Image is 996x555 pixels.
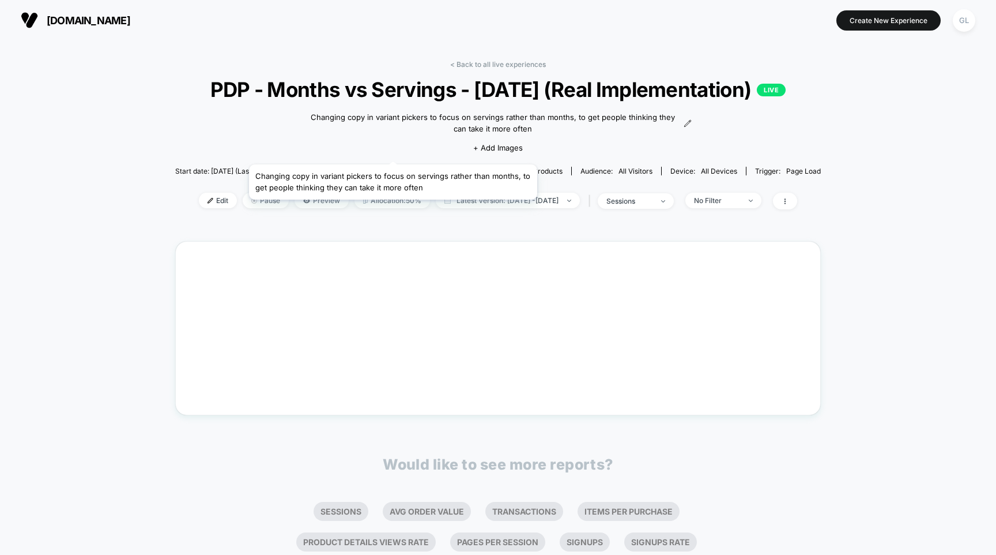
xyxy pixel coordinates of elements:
li: Signups Rate [624,532,697,552]
span: Changing copy in variant pickers to focus on servings rather than months, to get people thinking ... [304,112,681,134]
span: Page Load [786,167,821,175]
span: | [586,193,598,209]
div: sessions [606,197,652,205]
div: No Filter [694,196,740,205]
span: Allocation: 50% [354,193,430,208]
div: Trigger: [755,167,821,175]
li: Pages Per Session [450,532,545,552]
span: All Visitors [618,167,652,175]
span: Edit [199,193,237,208]
div: Pages: [496,167,563,175]
span: + Add Images [473,143,523,152]
div: GL [953,9,975,32]
p: Would like to see more reports? [383,456,613,473]
span: Preview [295,193,349,208]
span: PDP - Months vs Servings - [DATE] (Real Implementation) [207,77,788,102]
li: Transactions [485,502,563,521]
span: [DOMAIN_NAME] [47,14,130,27]
div: Audience: [580,167,652,175]
li: Avg Order Value [383,502,471,521]
button: Create New Experience [836,10,941,31]
img: rebalance [363,197,368,204]
span: all devices [701,167,737,175]
button: [DOMAIN_NAME] [17,11,134,29]
li: Items Per Purchase [578,502,680,521]
img: Visually logo [21,12,38,29]
span: Pause [243,193,289,208]
li: Signups [560,532,610,552]
img: end [661,200,665,202]
li: Product Details Views Rate [296,532,436,552]
p: LIVE [757,84,786,96]
span: all products [523,167,563,175]
a: < Back to all live experiences [450,60,546,69]
span: Device: [661,167,746,175]
img: calendar [444,198,451,204]
li: Sessions [314,502,368,521]
img: end [567,200,571,202]
img: edit [207,198,213,204]
span: Latest Version: [DATE] - [DATE] [436,193,580,208]
button: GL [949,9,979,32]
span: Start date: [DATE] (Last edit [DATE] by [PERSON_NAME][EMAIL_ADDRESS][DOMAIN_NAME]) [175,167,476,175]
img: end [749,200,753,202]
img: end [251,198,257,204]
